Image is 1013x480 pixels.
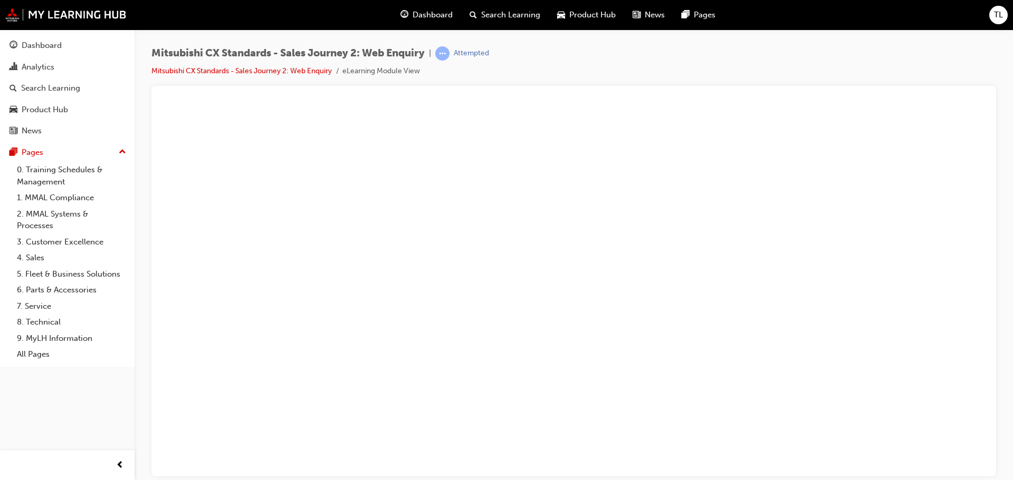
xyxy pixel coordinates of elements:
span: guage-icon [9,41,17,51]
button: Pages [4,143,130,162]
span: News [645,9,665,21]
a: 4. Sales [13,250,130,266]
span: pages-icon [9,148,17,158]
span: search-icon [9,84,17,93]
a: 3. Customer Excellence [13,234,130,250]
a: news-iconNews [624,4,673,26]
a: guage-iconDashboard [392,4,461,26]
div: Attempted [454,48,489,58]
a: All Pages [13,346,130,363]
span: Dashboard [413,9,453,21]
button: DashboardAnalyticsSearch LearningProduct HubNews [4,34,130,143]
a: 9. MyLH Information [13,330,130,347]
span: TL [994,9,1003,21]
span: search-icon [470,8,477,22]
div: Pages [22,146,43,159]
a: 0. Training Schedules & Management [13,162,130,190]
a: Product Hub [4,100,130,120]
a: 6. Parts & Accessories [13,282,130,298]
img: mmal [5,8,127,22]
span: learningRecordVerb_ATTEMPT-icon [435,46,450,61]
span: guage-icon [400,8,408,22]
span: Product Hub [569,9,616,21]
button: TL [989,6,1008,24]
a: Analytics [4,57,130,77]
a: Mitsubishi CX Standards - Sales Journey 2: Web Enquiry [151,66,332,75]
span: Search Learning [481,9,540,21]
span: Mitsubishi CX Standards - Sales Journey 2: Web Enquiry [151,47,425,60]
span: news-icon [633,8,641,22]
li: eLearning Module View [342,65,420,77]
a: car-iconProduct Hub [549,4,624,26]
a: Dashboard [4,36,130,55]
a: search-iconSearch Learning [461,4,549,26]
span: prev-icon [116,459,124,472]
span: car-icon [557,8,565,22]
a: 2. MMAL Systems & Processes [13,206,130,234]
a: 1. MMAL Compliance [13,190,130,206]
span: | [429,47,431,60]
div: News [22,125,42,137]
span: chart-icon [9,63,17,72]
span: Pages [694,9,715,21]
span: news-icon [9,126,17,136]
div: Dashboard [22,40,62,52]
a: 5. Fleet & Business Solutions [13,266,130,282]
span: pages-icon [682,8,690,22]
div: Search Learning [21,82,80,94]
div: Analytics [22,61,54,73]
a: pages-iconPages [673,4,724,26]
a: 7. Service [13,298,130,315]
span: car-icon [9,105,17,115]
a: Search Learning [4,79,130,98]
a: News [4,121,130,141]
div: Product Hub [22,104,68,116]
span: up-icon [119,145,126,159]
a: 8. Technical [13,314,130,330]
